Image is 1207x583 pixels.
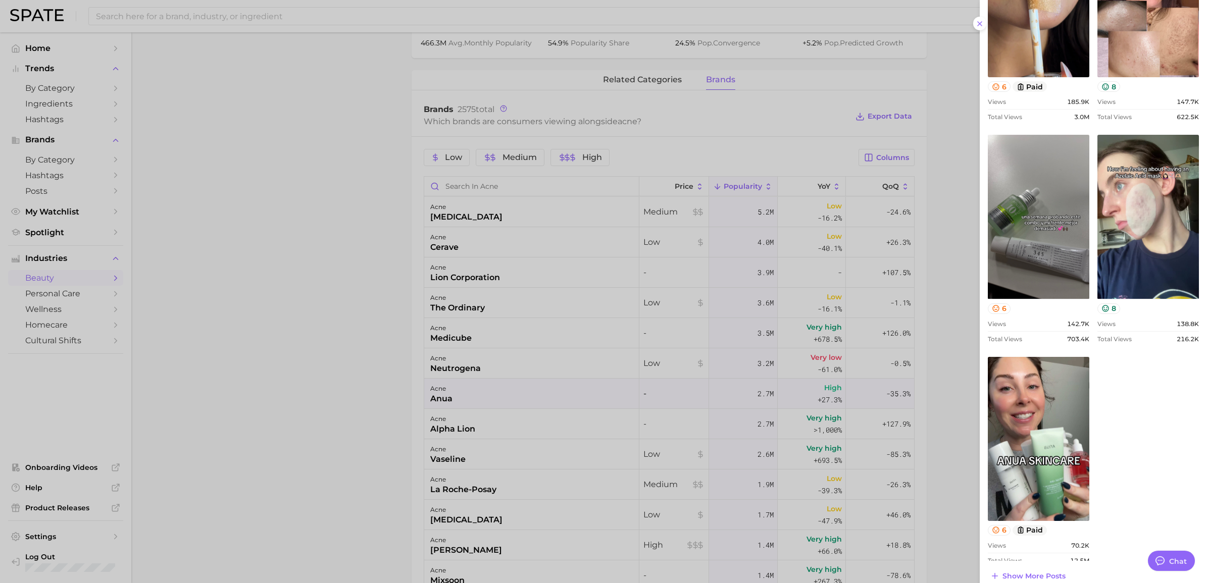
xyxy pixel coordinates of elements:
[1097,81,1120,92] button: 8
[1177,335,1199,343] span: 216.2k
[1013,81,1047,92] button: paid
[1067,320,1089,328] span: 142.7k
[1013,525,1047,536] button: paid
[988,542,1006,549] span: Views
[1097,303,1120,314] button: 8
[988,98,1006,105] span: Views
[1177,113,1199,121] span: 622.5k
[988,320,1006,328] span: Views
[1177,98,1199,105] span: 147.7k
[1097,113,1132,121] span: Total Views
[1097,320,1116,328] span: Views
[1177,320,1199,328] span: 138.8k
[988,335,1022,343] span: Total Views
[988,113,1022,121] span: Total Views
[1067,335,1089,343] span: 703.4k
[988,557,1022,564] span: Total Views
[1074,113,1089,121] span: 3.0m
[988,525,1011,536] button: 6
[1067,98,1089,105] span: 185.9k
[1097,335,1132,343] span: Total Views
[1097,98,1116,105] span: Views
[988,303,1011,314] button: 6
[988,569,1068,583] button: Show more posts
[1071,542,1089,549] span: 70.2k
[1070,557,1089,564] span: 12.5m
[988,81,1011,92] button: 6
[1002,572,1066,580] span: Show more posts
